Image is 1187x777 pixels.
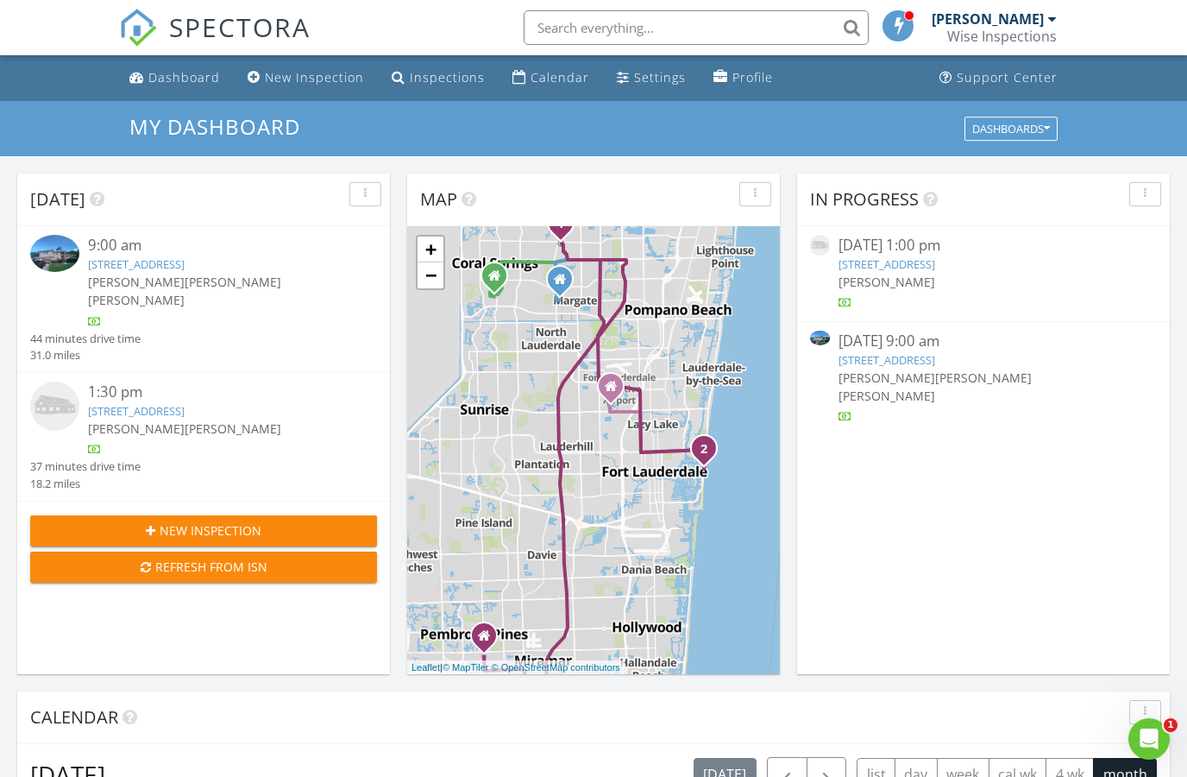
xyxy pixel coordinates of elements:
[1164,718,1178,732] span: 1
[935,370,1032,386] span: [PERSON_NAME]
[30,187,85,211] span: [DATE]
[957,69,1058,85] div: Support Center
[634,69,686,85] div: Settings
[119,23,311,60] a: SPECTORA
[407,660,625,675] div: |
[30,458,141,475] div: 37 minutes drive time
[494,275,505,286] div: Coral Springs FL 33071
[700,444,707,456] i: 2
[129,112,300,141] span: My Dashboard
[88,403,185,419] a: [STREET_ADDRESS]
[385,62,492,94] a: Inspections
[810,187,919,211] span: In Progress
[241,62,371,94] a: New Inspection
[492,662,620,673] a: © OpenStreetMap contributors
[484,635,494,646] div: Pembroke Pines Florida 33025
[30,515,377,546] button: New Inspection
[88,420,185,437] span: [PERSON_NAME]
[838,388,935,404] span: [PERSON_NAME]
[148,69,220,85] div: Dashboard
[610,62,693,94] a: Settings
[810,331,1157,426] a: [DATE] 9:00 am [STREET_ADDRESS] [PERSON_NAME][PERSON_NAME][PERSON_NAME]
[44,558,363,576] div: Refresh from ISN
[810,235,1157,312] a: [DATE] 1:00 pm [STREET_ADDRESS] [PERSON_NAME]
[810,331,830,346] img: 9368214%2Freports%2F5cd12e8d-ca16-4903-8fbe-7c6bfd89eece%2Fcover_photos%2FAoevH0K9dD6w2LOluvTx%2F...
[443,662,489,673] a: © MapTiler
[524,10,869,45] input: Search everything...
[119,9,157,47] img: The Best Home Inspection Software - Spectora
[557,218,564,231] i: 1
[838,274,935,290] span: [PERSON_NAME]
[418,262,443,288] a: Zoom out
[88,256,185,272] a: [STREET_ADDRESS]
[30,705,118,729] span: Calendar
[169,9,311,45] span: SPECTORA
[732,69,773,85] div: Profile
[265,69,364,85] div: New Inspection
[411,662,440,673] a: Leaflet
[30,382,79,431] img: house-placeholder-square-ca63347ab8c70e15b013bc22427d3df0f7f082c62ce06d78aee8ec4e70df452f.jpg
[122,62,227,94] a: Dashboard
[420,187,457,211] span: Map
[30,476,141,492] div: 18.2 miles
[88,274,185,290] span: [PERSON_NAME]
[30,347,141,363] div: 31.0 miles
[932,10,1044,28] div: [PERSON_NAME]
[30,382,377,492] a: 1:30 pm [STREET_ADDRESS] [PERSON_NAME][PERSON_NAME] 37 minutes drive time 18.2 miles
[88,292,185,308] span: [PERSON_NAME]
[88,235,349,256] div: 9:00 am
[30,235,377,363] a: 9:00 am [STREET_ADDRESS] [PERSON_NAME][PERSON_NAME][PERSON_NAME] 44 minutes drive time 31.0 miles
[185,274,281,290] span: [PERSON_NAME]
[560,279,570,289] div: Margate Blvd, Margate Florida 33063
[838,331,1127,352] div: [DATE] 9:00 am
[30,235,79,272] img: 9368214%2Freports%2F5cd12e8d-ca16-4903-8fbe-7c6bfd89eece%2Fcover_photos%2FAoevH0K9dD6w2LOluvTx%2F...
[964,117,1058,141] button: Dashboards
[1128,718,1170,760] iframe: Intercom live chat
[947,28,1057,45] div: Wise Inspections
[531,69,589,85] div: Calendar
[838,235,1127,256] div: [DATE] 1:00 pm
[506,62,596,94] a: Calendar
[810,235,830,255] img: house-placeholder-square-ca63347ab8c70e15b013bc22427d3df0f7f082c62ce06d78aee8ec4e70df452f.jpg
[160,521,261,540] span: New Inspection
[704,448,714,458] div: 153 N Seabreeze Blvd, Fort Lauderdale, FL 33304
[88,382,349,403] div: 1:30 pm
[561,223,571,233] div: 6777 NW 44th Ct, Coral Springs, FL 33067
[838,256,935,272] a: [STREET_ADDRESS]
[707,62,780,94] a: Profile
[418,237,443,262] a: Zoom in
[30,552,377,583] button: Refresh from ISN
[185,420,281,437] span: [PERSON_NAME]
[611,386,621,396] div: 2647 NW 33rd St, Oakland Park FL 33309
[933,62,1065,94] a: Support Center
[972,123,1050,135] div: Dashboards
[838,352,935,368] a: [STREET_ADDRESS]
[838,370,935,386] span: [PERSON_NAME]
[30,331,141,347] div: 44 minutes drive time
[410,69,485,85] div: Inspections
